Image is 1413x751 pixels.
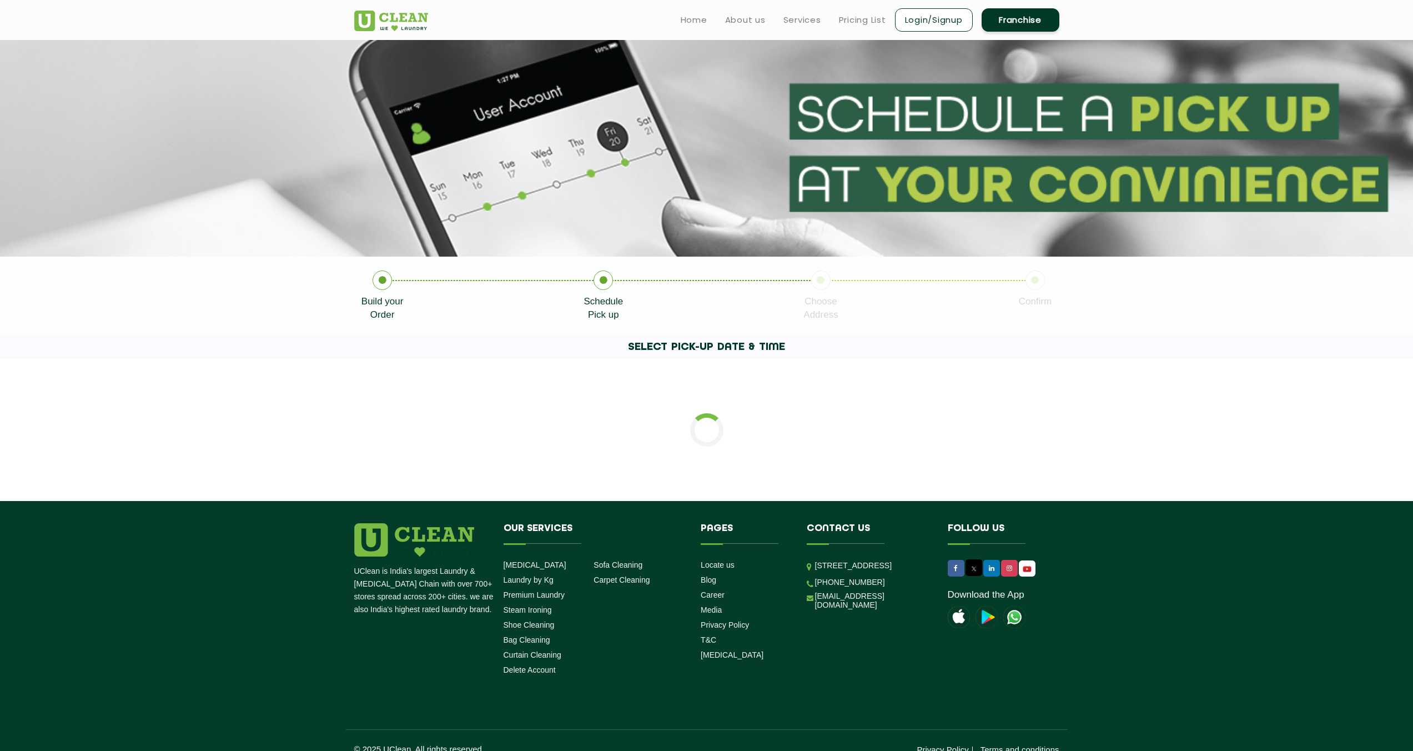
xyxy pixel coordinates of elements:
a: Privacy Policy [701,620,749,629]
h4: Contact us [807,523,931,544]
a: [MEDICAL_DATA] [701,650,763,659]
a: Delete Account [504,665,556,674]
a: Career [701,590,725,599]
a: [MEDICAL_DATA] [504,560,566,569]
img: playstoreicon.png [975,606,998,628]
p: Build your Order [361,295,404,322]
a: Curtain Cleaning [504,650,561,659]
a: Services [783,13,821,27]
a: Franchise [982,8,1059,32]
a: Login/Signup [895,8,973,32]
a: Bag Cleaning [504,635,550,644]
p: [STREET_ADDRESS] [815,559,931,572]
a: Blog [701,575,716,584]
a: Laundry by Kg [504,575,554,584]
h4: Follow us [948,523,1045,544]
a: Sofa Cleaning [594,560,642,569]
p: Choose Address [803,295,838,322]
a: Steam Ironing [504,605,552,614]
img: UClean Laundry and Dry Cleaning [1003,606,1025,628]
p: Confirm [1019,295,1052,308]
img: apple-icon.png [948,606,970,628]
img: UClean Laundry and Dry Cleaning [1020,563,1034,575]
a: Locate us [701,560,735,569]
h1: SELECT PICK-UP DATE & TIME [142,336,1272,359]
p: UClean is India's largest Laundry & [MEDICAL_DATA] Chain with over 700+ stores spread across 200+... [354,565,495,616]
h4: Our Services [504,523,685,544]
a: Home [681,13,707,27]
img: UClean Laundry and Dry Cleaning [354,11,428,31]
a: Pricing List [839,13,886,27]
a: Download the App [948,589,1024,600]
p: Schedule Pick up [584,295,623,322]
a: Shoe Cleaning [504,620,555,629]
a: [EMAIL_ADDRESS][DOMAIN_NAME] [815,592,931,609]
img: logo.png [354,523,474,557]
a: Premium Laundry [504,590,565,599]
h4: Pages [701,523,790,544]
a: Carpet Cleaning [594,575,650,584]
a: [PHONE_NUMBER] [815,578,885,587]
a: Media [701,605,722,614]
a: T&C [701,635,716,644]
a: About us [725,13,766,27]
